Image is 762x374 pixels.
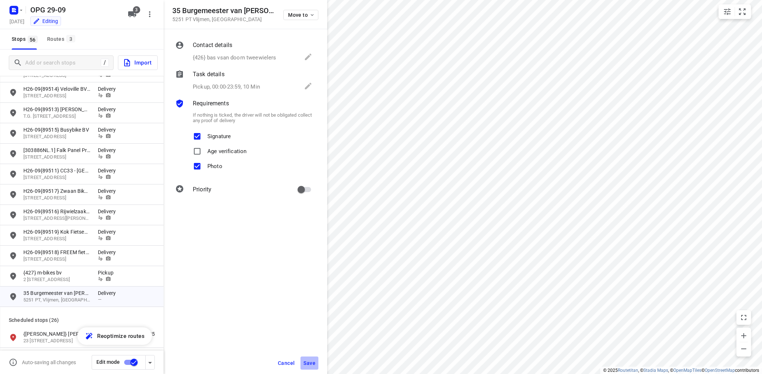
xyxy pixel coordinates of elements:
span: Edit mode [96,359,120,365]
p: Priority [193,185,211,194]
p: 23 Burgemeester Bosmaweg, 7961CW, Ruinerwold, NL [23,338,91,344]
p: Auto-saving all changes [22,359,76,365]
p: Adegemstraat 45, 2800, Mechelen, BE [23,93,91,100]
button: Cancel [275,357,298,370]
span: Cancel [278,360,295,366]
p: T.G. Gibsonstraat 7, 7411RN, Deventer, NL [23,113,91,120]
span: 3 [133,6,140,13]
p: [STREET_ADDRESS][PERSON_NAME] [23,215,91,222]
p: Gansstraat 60, 3582EK, Utrecht, NL [23,256,91,263]
span: 3 [66,35,75,42]
a: OpenStreetMap [705,368,735,373]
a: OpenMapTiles [673,368,701,373]
button: More [142,7,157,22]
p: Delivery [98,126,120,133]
div: You are currently in edit mode. [33,17,58,25]
button: Save [300,357,318,370]
button: Import [118,55,158,70]
p: {427} m-bikes bv [23,269,91,276]
div: / [101,59,109,67]
p: Delivery [98,187,120,195]
p: H26-09{89516} Rijwielzaak Bathoorn [23,208,91,215]
input: Add or search stops [25,57,101,69]
span: Move to [288,12,315,18]
p: Scheduled stops ( 26 ) [9,316,155,324]
p: [303886NL.1] Falk Panel Productie B [23,147,91,154]
p: Requirements [193,99,229,108]
p: 2 Prinsesseweg, 9717 BH, Groningen, NL [23,276,91,283]
span: Reoptimize routes [97,331,145,341]
a: Routetitan [618,368,638,373]
p: H26-09{89513} Hein Van Langen Tweewielers [23,106,91,113]
a: Stadia Maps [643,368,668,373]
p: H26-09{89517} Zwaan Bikes [GEOGRAPHIC_DATA] [23,187,91,195]
p: [STREET_ADDRESS] [23,235,91,242]
button: 3 [125,7,139,22]
div: small contained button group [719,4,751,19]
p: H26-09{89518} FREEM fietsen [23,249,91,256]
p: Delivery [98,208,120,215]
span: 56 [28,36,38,43]
span: Stops [12,35,40,44]
span: Import [123,58,152,67]
p: [STREET_ADDRESS] [23,174,91,181]
button: Map settings [720,4,735,19]
p: Delivery [98,85,120,93]
p: {[PERSON_NAME]} [PERSON_NAME] [23,330,91,338]
div: Routes [47,35,77,44]
p: [STREET_ADDRESS] [23,195,91,202]
li: © 2025 , © , © © contributors [603,368,759,373]
p: Noordkanaalhaven, 6541AK, Nijmegen, NL [23,133,91,140]
span: — [98,297,102,302]
div: Driver app settings [146,358,154,367]
p: Delivery [98,249,120,256]
p: H26-09{89519} Kok Fietsen Werkplaats [23,228,91,235]
p: Delivery [98,228,120,235]
p: Delivery [98,106,120,113]
p: Haarlemmerstraat 131, 1013EN, Amsterdam, NL [23,72,91,79]
p: Task details [193,70,225,79]
div: Contact details{426} bas vsan doorn tweewielers [175,41,313,63]
button: Move to [283,10,318,20]
h5: 35 Burgemeester van [PERSON_NAME] [172,7,275,15]
button: Reoptimize routes [77,327,152,345]
p: 35 Burgemeester van Houtplein [23,289,91,297]
p: 5251 PT, Vlijmen, [GEOGRAPHIC_DATA] [23,297,91,304]
div: Requirements [175,99,313,109]
p: H26-09{89514} Veloville BV - Velo2800 [23,85,91,93]
p: Pickup [98,269,120,276]
p: Delivery [98,147,120,154]
p: Age verification [207,144,246,155]
p: Pickup, 00:00-23:59, 10 Min [193,83,260,91]
p: {426} bas vsan doorn tweewielers [193,54,276,62]
svg: Edit [304,52,313,61]
a: Import [114,55,158,70]
p: Delivery [98,289,120,297]
p: Signature [207,129,231,140]
svg: Edit [304,82,313,90]
p: H26-09{89511} CC33 - Amersfoort [23,167,91,174]
p: H26-09{89515} Busybike BV [23,126,91,133]
p: Neonstraat 23, 6718WX, Ede, NL [23,154,91,161]
h5: Rename [27,4,122,16]
p: Contact details [193,41,232,50]
h5: Project date [7,17,27,26]
button: Fit zoom [735,4,750,19]
span: Save [303,360,315,366]
p: 5251 PT Vlijmen , [GEOGRAPHIC_DATA] [172,16,275,22]
div: Task detailsPickup, 00:00-23:59, 10 Min [175,70,313,92]
p: Delivery [98,167,120,174]
p: If nothing is ticked, the driver will not be obligated collect any proof of delivery [193,112,313,123]
p: Photo [207,159,222,170]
